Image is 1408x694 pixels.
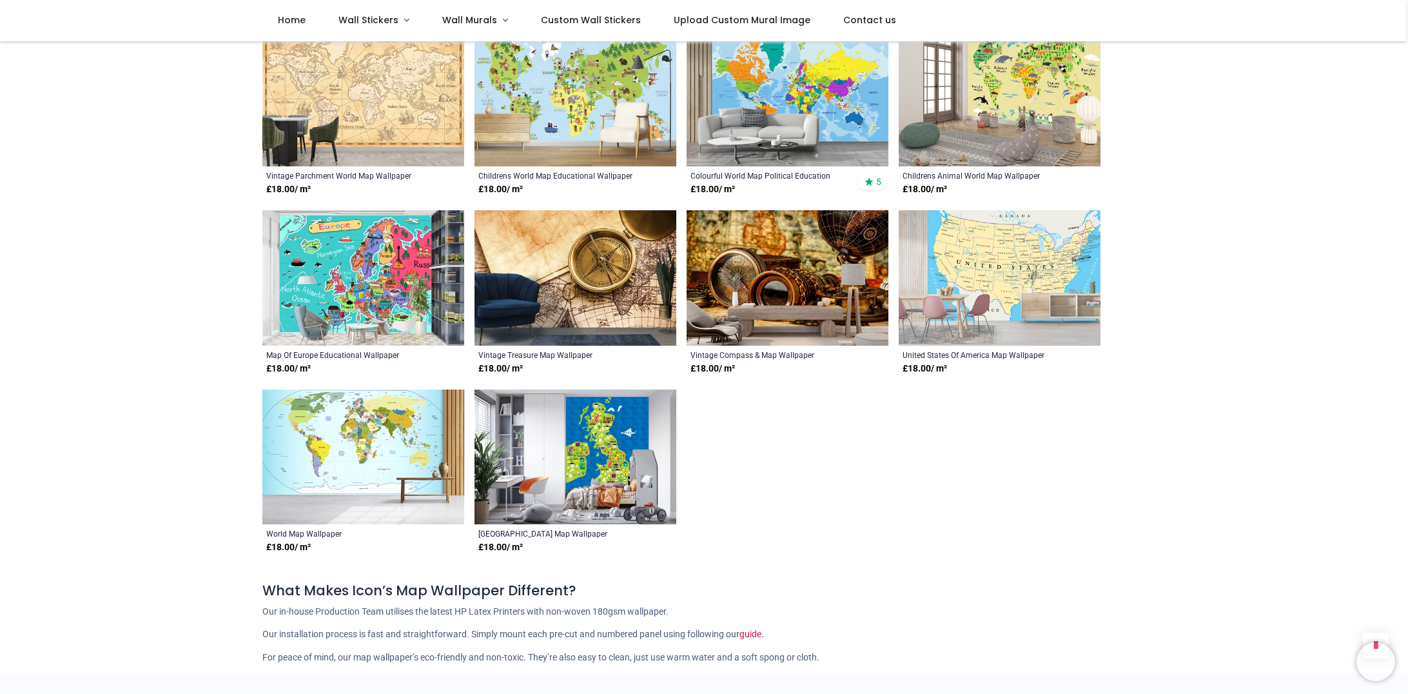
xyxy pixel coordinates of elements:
[690,350,846,360] a: Vintage Compass & Map Wallpaper
[262,606,1146,619] p: Our in-house Production Team utilises the latest HP Latex Printers with non-woven 180gsm wallpaper.
[899,31,1100,166] img: Childrens Animal World Map Wall Mural Wallpaper
[899,210,1100,346] img: United States Of America Map Wall Mural Wallpaper
[338,14,398,26] span: Wall Stickers
[903,170,1058,181] a: Childrens Animal World Map Wallpaper
[474,31,676,166] img: Childrens World Map Educational Wall Mural Wallpaper
[262,651,1146,664] p: For peace of mind, our map wallpaper’s eco-friendly and non-toxic. They’re also easy to clean, ju...
[474,210,676,346] img: Vintage Treasure Map Wall Mural Wallpaper
[266,170,422,181] a: Vintage Parchment World Map Wallpaper
[687,210,888,346] img: Vintage Compass & Map Wall Mural Wallpaper
[690,362,735,375] strong: £ 18.00 / m²
[1356,642,1395,681] iframe: Brevo live chat
[903,362,947,375] strong: £ 18.00 / m²
[478,183,523,196] strong: £ 18.00 / m²
[262,31,464,166] img: Vintage Parchment World Map Wall Mural Wallpaper
[478,350,634,360] a: Vintage Treasure Map Wallpaper
[266,350,422,360] a: Map Of Europe Educational Wallpaper
[690,183,735,196] strong: £ 18.00 / m²
[478,541,523,554] strong: £ 18.00 / m²
[266,183,311,196] strong: £ 18.00 / m²
[262,581,1146,600] h4: What Makes Icon’s Map Wallpaper Different?
[478,528,634,539] a: [GEOGRAPHIC_DATA] Map Wallpaper
[541,14,641,26] span: Custom Wall Stickers
[478,362,523,375] strong: £ 18.00 / m²
[266,362,311,375] strong: £ 18.00 / m²
[278,14,306,26] span: Home
[674,14,810,26] span: Upload Custom Mural Image
[690,170,846,181] a: Colourful World Map Political Education Wallpaper
[474,390,676,525] img: United Kingdom Map Wall Mural Wallpaper
[876,176,881,188] span: 5
[478,170,634,181] a: Childrens World Map Educational Wallpaper
[266,528,422,539] a: World Map Wallpaper
[843,14,896,26] span: Contact us
[903,183,947,196] strong: £ 18.00 / m²
[266,541,311,554] strong: £ 18.00 / m²
[262,210,464,346] img: Map Of Europe Educational Wall Mural Wallpaper
[739,629,761,639] a: guide
[903,350,1058,360] a: United States Of America Map Wallpaper
[262,390,464,525] img: World Map Wall Mural Wallpaper - Mod9
[442,14,497,26] span: Wall Murals
[687,31,888,166] img: Colourful World Map Political Education Wall Mural Wallpaper
[262,628,1146,641] p: Our installation process is fast and straightforward. Simply mount each pre-cut and numbered pane...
